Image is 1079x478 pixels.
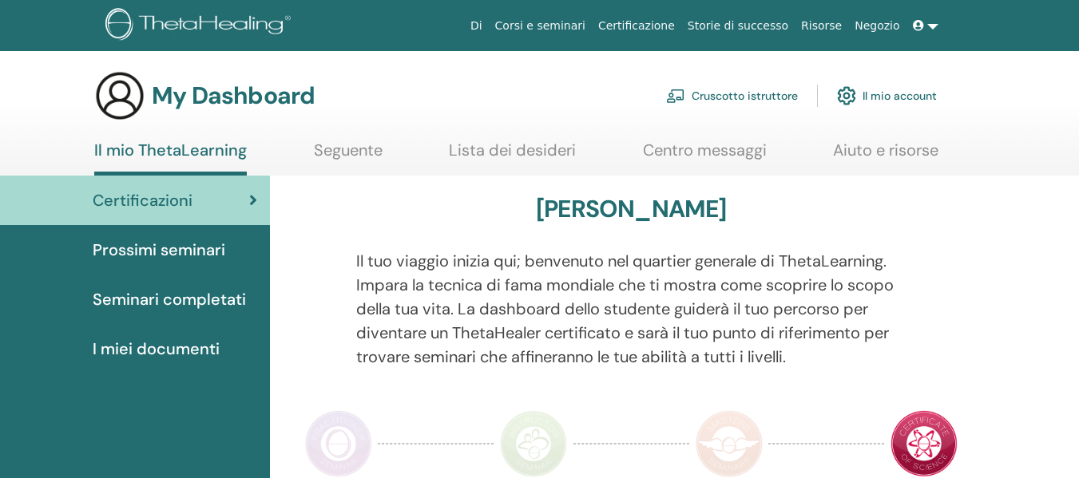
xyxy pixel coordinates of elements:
[891,410,958,477] img: Certificate of Science
[833,140,938,172] a: Aiuto e risorse
[643,140,767,172] a: Centro messaggi
[314,140,383,172] a: Seguente
[94,140,247,176] a: Il mio ThetaLearning
[489,11,592,41] a: Corsi e seminari
[536,195,727,223] h3: [PERSON_NAME]
[666,89,685,103] img: chalkboard-teacher.svg
[795,11,848,41] a: Risorse
[93,238,225,262] span: Prossimi seminari
[94,70,145,121] img: generic-user-icon.jpg
[93,188,192,212] span: Certificazioni
[464,11,489,41] a: Di
[592,11,681,41] a: Certificazione
[500,410,567,477] img: Instructor
[93,337,220,361] span: I miei documenti
[681,11,795,41] a: Storie di successo
[305,410,372,477] img: Practitioner
[93,287,246,311] span: Seminari completati
[105,8,296,44] img: logo.png
[848,11,906,41] a: Negozio
[837,82,856,109] img: cog.svg
[449,140,576,172] a: Lista dei desideri
[696,410,763,477] img: Master
[837,78,937,113] a: Il mio account
[356,249,906,369] p: Il tuo viaggio inizia qui; benvenuto nel quartier generale di ThetaLearning. Impara la tecnica di...
[666,78,798,113] a: Cruscotto istruttore
[152,81,315,110] h3: My Dashboard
